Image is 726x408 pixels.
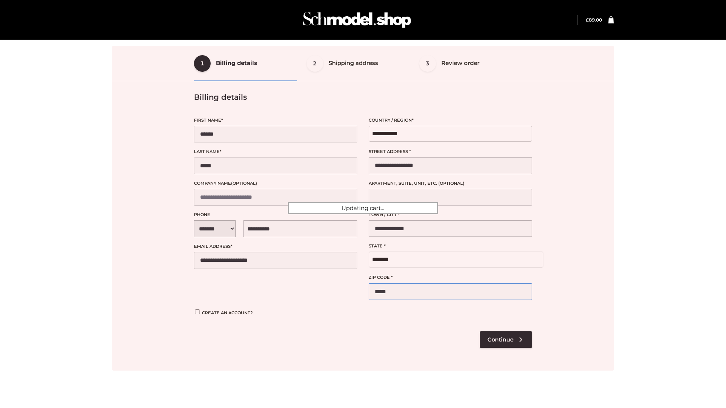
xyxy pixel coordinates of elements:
div: Updating cart... [288,202,438,214]
span: £ [586,17,589,23]
img: Schmodel Admin 964 [300,5,414,35]
bdi: 89.00 [586,17,602,23]
a: £89.00 [586,17,602,23]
